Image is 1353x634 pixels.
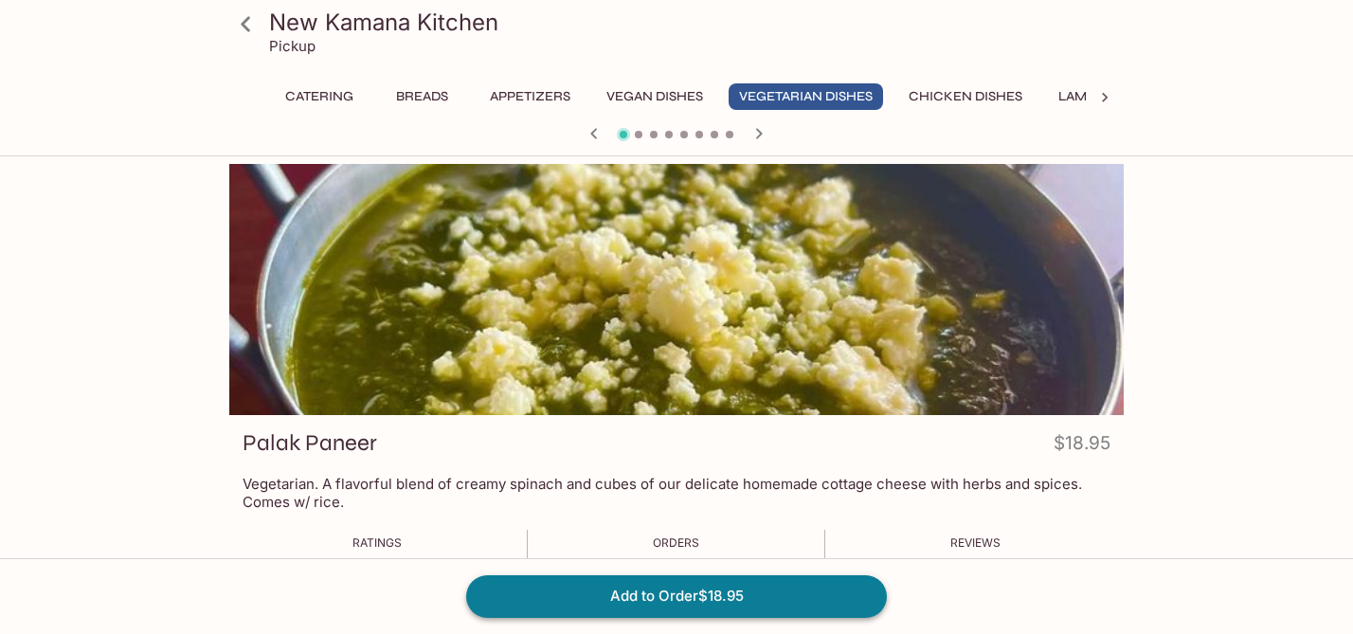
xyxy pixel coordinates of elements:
p: Pickup [269,37,316,55]
p: Vegetarian. A flavorful blend of creamy spinach and cubes of our delicate homemade cottage cheese... [243,475,1110,511]
h3: Palak Paneer [243,428,377,458]
div: Palak Paneer [229,164,1124,415]
span: 80 [681,556,698,574]
span: Reviews [950,535,1001,550]
h4: $18.95 [1054,428,1110,465]
p: 0 [950,554,1001,572]
button: Breads [379,83,464,110]
button: Lamb Dishes [1048,83,1156,110]
h3: New Kamana Kitchen [269,8,1116,37]
button: Appetizers [479,83,581,110]
button: Vegan Dishes [596,83,713,110]
button: Chicken Dishes [898,83,1033,110]
span: Orders [653,535,699,550]
span: Ratings [352,535,402,550]
button: Add to Order$18.95 [466,575,887,617]
p: - [352,554,402,572]
button: Catering [275,83,364,110]
button: Vegetarian Dishes [729,83,883,110]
